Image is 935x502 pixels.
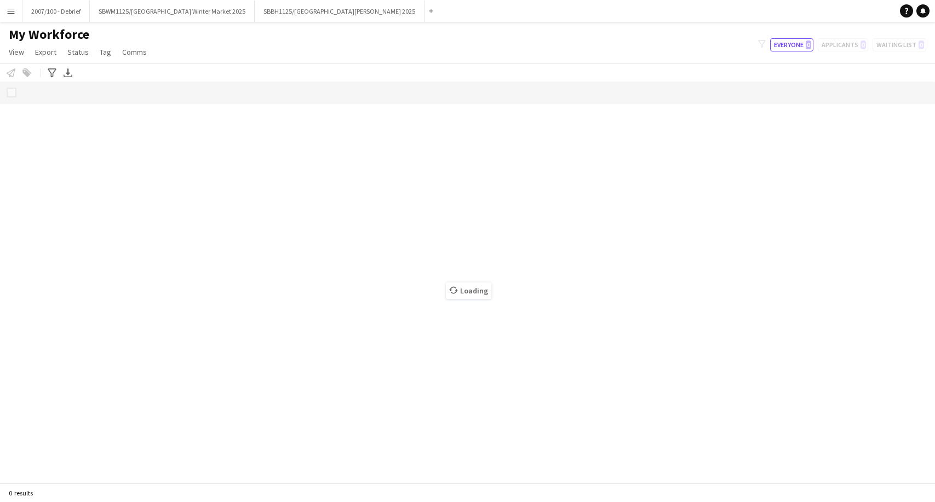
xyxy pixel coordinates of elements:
[22,1,90,22] button: 2007/100 - Debrief
[118,45,151,59] a: Comms
[806,41,811,49] span: 0
[9,47,24,57] span: View
[95,45,116,59] a: Tag
[31,45,61,59] a: Export
[45,66,59,79] app-action-btn: Advanced filters
[63,45,93,59] a: Status
[446,282,491,299] span: Loading
[4,45,28,59] a: View
[61,66,74,79] app-action-btn: Export XLSX
[67,47,89,57] span: Status
[255,1,425,22] button: SBBH1125/[GEOGRAPHIC_DATA][PERSON_NAME] 2025
[90,1,255,22] button: SBWM1125/[GEOGRAPHIC_DATA] Winter Market 2025
[100,47,111,57] span: Tag
[770,38,813,51] button: Everyone0
[9,26,89,43] span: My Workforce
[122,47,147,57] span: Comms
[35,47,56,57] span: Export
